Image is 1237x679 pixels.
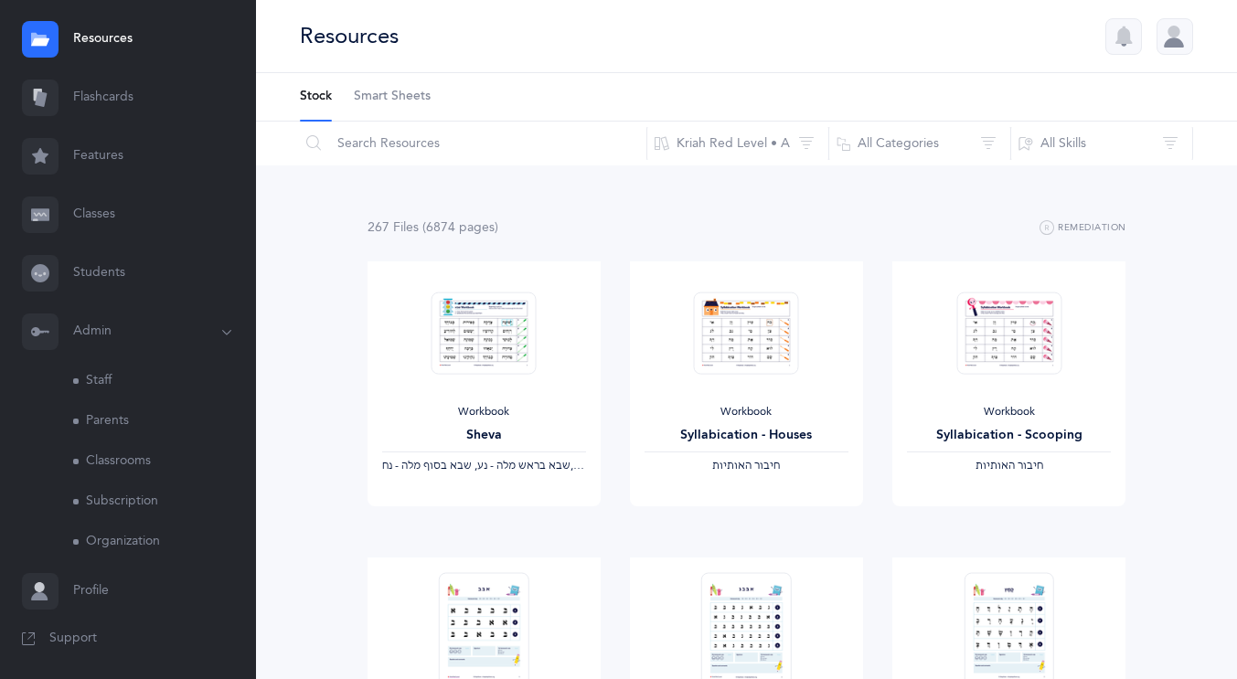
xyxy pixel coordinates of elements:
button: All Skills [1010,122,1193,165]
span: Smart Sheets [354,88,431,106]
a: Organization [73,522,256,562]
button: Remediation [1040,217,1126,239]
span: Support [49,630,97,648]
div: Workbook [382,405,586,419]
button: Kriah Red Level • A [646,122,829,165]
input: Search Resources [299,122,647,165]
iframe: Drift Widget Chat Controller [1146,588,1215,657]
img: Syllabication-Workbook-Level-1-EN_Red_Houses_thumbnail_1741114032.png [694,292,799,375]
div: Sheva [382,426,586,445]
img: Sheva-Workbook-Red_EN_thumbnail_1754012358.png [432,292,537,375]
a: Staff [73,361,256,401]
span: ‫שבא בראש מלה - נע, שבא בסוף מלה - נח‬ [382,459,571,472]
span: 267 File [368,220,419,235]
span: (6874 page ) [422,220,498,235]
span: ‫חיבור האותיות‬ [976,459,1043,472]
div: Syllabication - Scooping [907,426,1111,445]
div: ‪, + 2‬ [382,459,586,473]
span: ‫חיבור האותיות‬ [712,459,780,472]
div: Workbook [645,405,848,419]
a: Subscription [73,482,256,522]
div: Resources [300,21,399,51]
img: Syllabication-Workbook-Level-1-EN_Red_Scooping_thumbnail_1741114434.png [956,292,1061,375]
a: Parents [73,401,256,441]
span: s [489,220,495,235]
a: Classrooms [73,441,256,482]
div: Syllabication - Houses [645,426,848,445]
button: All Categories [828,122,1011,165]
span: s [413,220,419,235]
div: Workbook [907,405,1111,419]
